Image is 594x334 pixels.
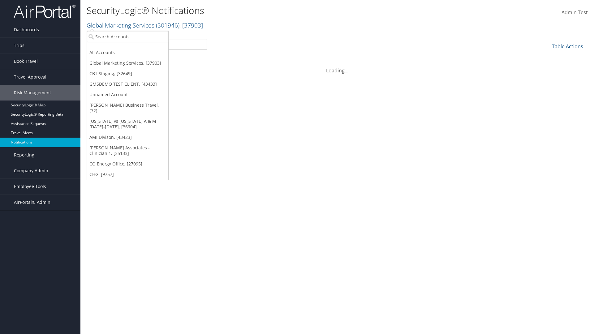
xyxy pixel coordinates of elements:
span: , [ 37903 ] [179,21,203,29]
a: Global Marketing Services, [37903] [87,58,168,68]
a: AMI Divison, [43423] [87,132,168,143]
span: Trips [14,38,24,53]
span: AirPortal® Admin [14,195,50,210]
a: Admin Test [562,3,588,22]
span: Travel Approval [14,69,46,85]
span: Company Admin [14,163,48,178]
span: Admin Test [562,9,588,16]
span: Dashboards [14,22,39,37]
a: [PERSON_NAME] Associates - Clinician 1, [35133] [87,143,168,159]
img: airportal-logo.png [14,4,75,19]
h1: SecurityLogic® Notifications [87,4,421,17]
a: Table Actions [552,43,583,50]
a: CO Energy Office, [27095] [87,159,168,169]
a: GMSDEMO TEST CLIENT, [43433] [87,79,168,89]
span: Employee Tools [14,179,46,194]
a: All Accounts [87,47,168,58]
a: CHG, [9757] [87,169,168,180]
a: [PERSON_NAME] Business Travel, [72] [87,100,168,116]
span: Risk Management [14,85,51,101]
a: [US_STATE] vs [US_STATE] A & M [DATE]-[DATE], [36904] [87,116,168,132]
span: Reporting [14,147,34,163]
a: CBT Staging, [32649] [87,68,168,79]
a: Global Marketing Services [87,21,203,29]
input: Search Accounts [87,31,168,42]
span: Book Travel [14,54,38,69]
a: Unnamed Account [87,89,168,100]
span: ( 301946 ) [156,21,179,29]
div: Loading... [87,59,588,74]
